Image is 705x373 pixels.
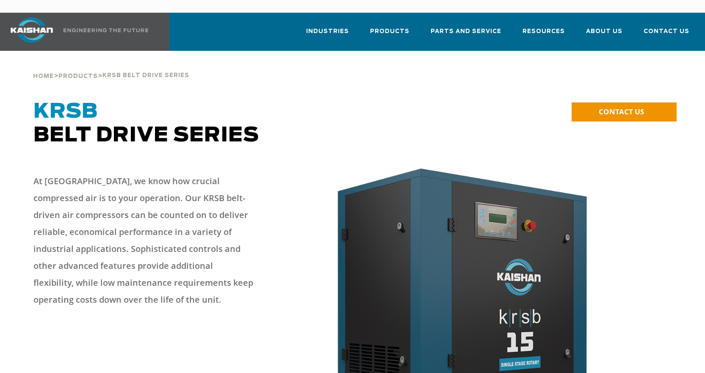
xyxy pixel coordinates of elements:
a: Contact Us [644,20,689,49]
span: Parts and Service [431,27,501,36]
span: Resources [523,27,565,36]
a: Parts and Service [431,20,501,49]
a: Industries [306,20,349,49]
span: KRSB [33,102,98,122]
a: Home [33,72,54,80]
span: Products [370,27,409,36]
p: At [GEOGRAPHIC_DATA], we know how crucial compressed air is to your operation. Our KRSB belt-driv... [33,173,254,308]
span: Industries [306,27,349,36]
span: About Us [586,27,622,36]
img: Engineering the future [64,28,148,32]
a: Products [58,72,98,80]
span: Home [33,74,54,79]
span: CONTACT US [599,107,644,116]
a: About Us [586,20,622,49]
div: > > [33,51,189,83]
span: krsb belt drive series [102,73,189,78]
span: Belt Drive Series [33,102,259,146]
a: Resources [523,20,565,49]
a: Products [370,20,409,49]
span: Products [58,74,98,79]
a: CONTACT US [572,102,677,122]
span: Contact Us [644,27,689,36]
